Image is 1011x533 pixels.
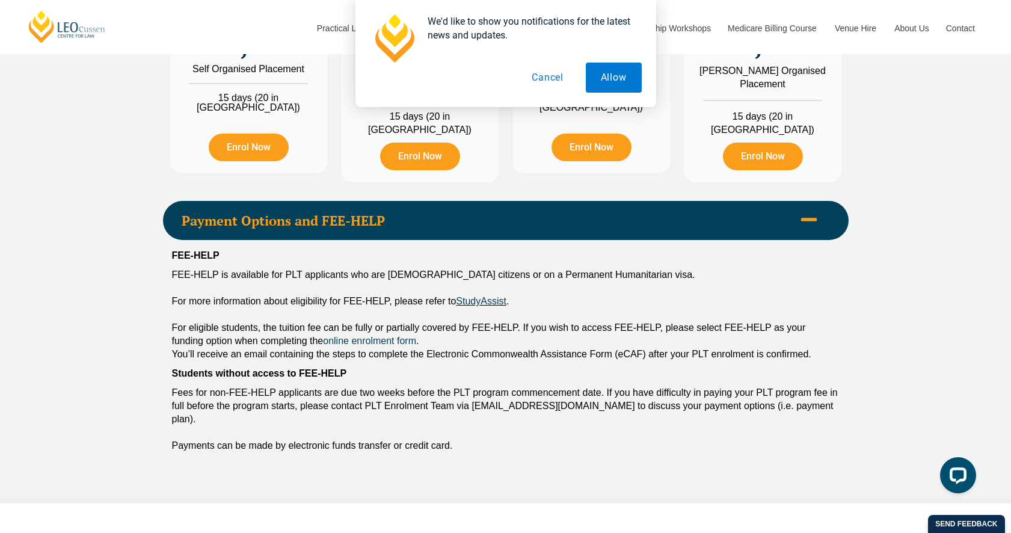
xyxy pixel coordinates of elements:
[552,134,631,161] a: Enrol Now
[172,295,840,308] div: For more information about eligibility for FEE-HELP, please refer to .
[418,14,642,42] div: We'd like to show you notifications for the latest news and updates.
[172,439,840,452] div: Payments can be made by electronic funds transfer or credit card.
[930,452,981,503] iframe: LiveChat chat widget
[723,143,803,170] a: Enrol Now
[172,268,840,282] div: FEE-HELP is available for PLT applicants who are [DEMOGRAPHIC_DATA] citizens or on a Permanent Hu...
[323,336,416,346] a: online enrolment form
[341,100,499,137] li: 15 days (20 in [GEOGRAPHIC_DATA])
[172,250,220,260] strong: FEE-HELP
[517,63,579,93] button: Cancel
[209,134,289,161] a: Enrol Now
[380,143,460,170] a: Enrol Now
[182,214,794,227] span: Payment Options and FEE-HELP
[586,63,642,93] button: Allow
[172,368,347,378] strong: Students without access to FEE-HELP
[172,386,840,426] div: Fees for non-FEE-HELP applicants are due two weeks before the PLT program commencement date. If y...
[684,100,842,137] li: 15 days (20 in [GEOGRAPHIC_DATA])
[172,321,840,348] div: For eligible students, the tuition fee can be fully or partially covered by FEE-HELP. If you wish...
[456,296,506,306] a: StudyAssist
[370,14,418,63] img: notification icon
[172,349,811,359] span: You’ll receive an email containing the steps to complete the Electronic Commonwealth Assistance F...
